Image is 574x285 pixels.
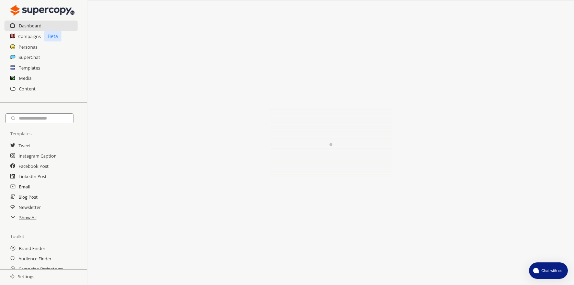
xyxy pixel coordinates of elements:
img: Close [10,274,14,278]
a: Media [19,73,32,83]
a: Content [19,84,36,94]
img: Close [255,109,406,177]
a: Audience Finder [19,253,51,264]
a: Blog Post [19,192,38,202]
a: LinkedIn Post [19,171,47,182]
a: SuperChat [19,52,40,62]
p: Beta [44,31,61,41]
a: Email [19,182,31,192]
a: Dashboard [19,21,42,31]
a: Personas [19,42,37,52]
a: Instagram Caption [19,151,57,161]
a: Templates [19,63,40,73]
a: Tweet [19,140,31,151]
a: Facebook Post [19,161,49,171]
a: Brand Finder [19,243,45,253]
a: Campaign Brainstorm [19,264,63,274]
a: Show All [19,212,36,223]
a: Campaigns [18,31,41,41]
a: Newsletter [19,202,41,212]
span: Chat with us [539,268,564,273]
button: atlas-launcher [529,262,568,279]
img: Close [10,3,74,17]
